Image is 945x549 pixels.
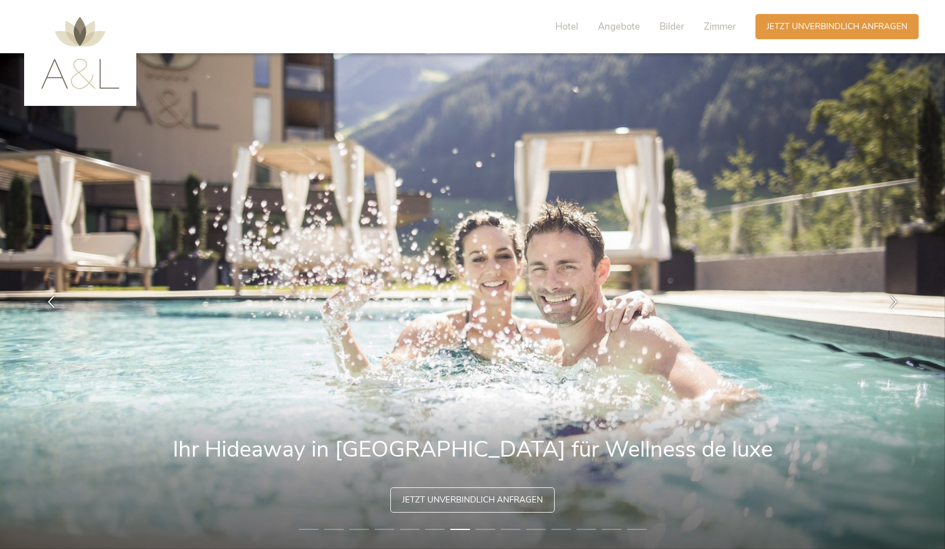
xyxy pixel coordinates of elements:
span: Bilder [660,20,684,33]
span: Zimmer [704,20,736,33]
span: Hotel [555,20,578,33]
span: Jetzt unverbindlich anfragen [402,494,543,506]
span: Jetzt unverbindlich anfragen [767,21,907,32]
img: AMONTI & LUNARIS Wellnessresort [41,17,119,89]
span: Angebote [598,20,640,33]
